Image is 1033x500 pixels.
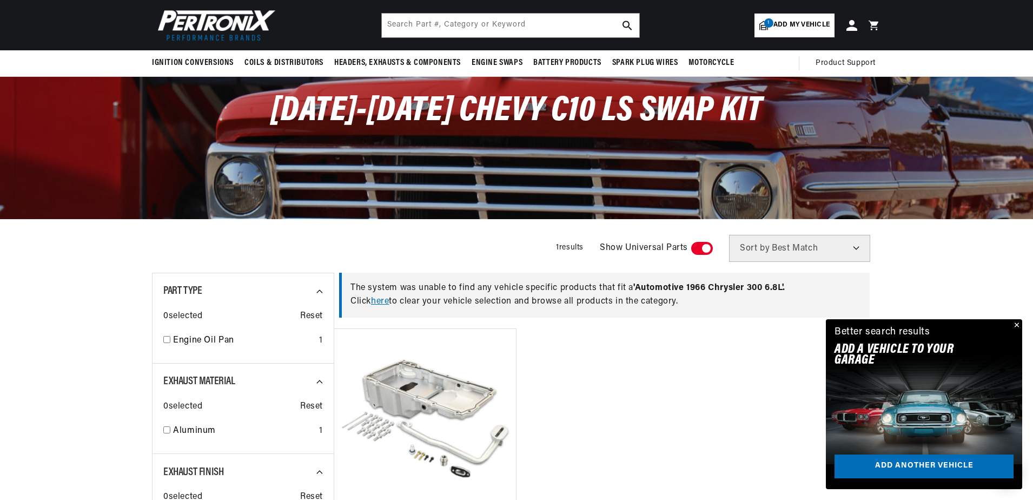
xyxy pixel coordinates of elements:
span: Reset [300,400,323,414]
span: 0 selected [163,400,202,414]
a: Add another vehicle [835,455,1014,479]
a: 1Add my vehicle [754,14,835,37]
div: 1 [319,334,323,348]
summary: Motorcycle [683,50,739,76]
input: Search Part #, Category or Keyword [382,14,639,37]
span: Motorcycle [688,57,734,69]
span: Sort by [740,244,770,253]
span: Spark Plug Wires [612,57,678,69]
summary: Ignition Conversions [152,50,239,76]
span: Part Type [163,286,202,297]
span: Ignition Conversions [152,57,234,69]
a: here [371,297,389,306]
button: search button [615,14,639,37]
summary: Engine Swaps [466,50,528,76]
span: Engine Swaps [472,57,522,69]
span: Battery Products [533,57,601,69]
img: Pertronix [152,6,276,44]
summary: Headers, Exhausts & Components [329,50,466,76]
div: 1 [319,424,323,438]
span: Exhaust Material [163,376,235,387]
span: Product Support [816,57,876,69]
span: 1 results [556,244,584,252]
span: Add my vehicle [773,20,830,30]
span: [DATE]-[DATE] Chevy C10 LS Swap Kit [271,94,763,129]
span: Headers, Exhausts & Components [334,57,461,69]
span: Coils & Distributors [244,57,323,69]
a: Engine Oil Pan [173,334,315,348]
span: 0 selected [163,310,202,324]
span: ' Automotive 1966 Chrysler 300 6.8L '. [633,284,785,292]
div: The system was unable to find any vehicle specific products that fit a Click to clear your vehicl... [339,273,870,318]
span: Reset [300,310,323,324]
summary: Coils & Distributors [239,50,329,76]
select: Sort by [729,235,870,262]
div: Better search results [835,325,930,340]
span: Exhaust Finish [163,467,223,478]
summary: Spark Plug Wires [607,50,684,76]
summary: Battery Products [528,50,607,76]
button: Close [1009,319,1022,332]
span: Show Universal Parts [600,241,688,255]
a: Aluminum [173,424,315,438]
h2: Add A VEHICLE to your garage [835,344,986,366]
span: 1 [764,18,773,28]
summary: Product Support [816,50,881,76]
